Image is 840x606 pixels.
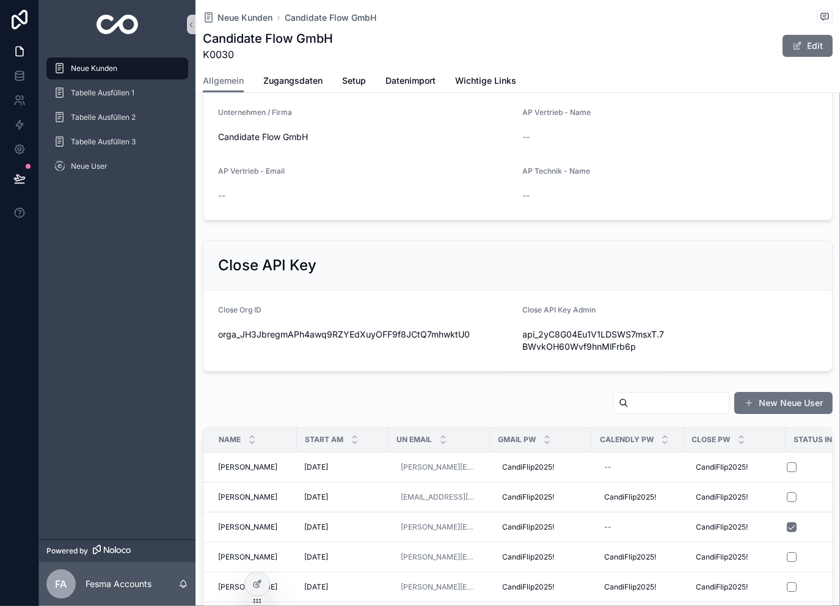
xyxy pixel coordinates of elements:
span: Neue Kunden [71,64,117,73]
a: CandiFlip2025! [599,577,676,597]
a: Neue User [46,155,188,177]
span: CandiFlip2025! [604,582,656,592]
span: Allgemein [203,75,244,87]
span: [DATE] [304,522,328,532]
a: CandiFlip2025! [497,517,585,537]
a: Datenimport [385,70,436,94]
span: [DATE] [304,552,328,562]
span: Gmail Pw [498,435,536,445]
span: Start am [305,435,343,445]
button: New Neue User [734,392,833,414]
a: CandiFlip2025! [691,547,778,567]
span: Calendly Pw [600,435,654,445]
a: [PERSON_NAME] [218,462,290,472]
a: -- [599,517,676,537]
span: Datenimport [385,75,436,87]
a: [PERSON_NAME] [218,552,290,562]
a: [DATE] [304,552,381,562]
a: Candidate Flow GmbH [285,12,376,24]
span: [PERSON_NAME] [218,492,277,502]
span: CandiFlip2025! [604,552,656,562]
div: scrollable content [39,49,195,193]
span: Tabelle Ausfüllen 2 [71,113,136,122]
a: CandiFlip2025! [691,487,778,507]
div: -- [604,522,612,532]
a: [PERSON_NAME][EMAIL_ADDRESS][DOMAIN_NAME] [401,552,478,562]
span: -- [523,131,530,143]
span: FA [56,577,67,591]
span: K0030 [203,47,333,62]
span: UN Email [396,435,432,445]
span: Tabelle Ausfüllen 3 [71,137,136,147]
span: -- [218,190,225,202]
span: api_2yC8G04Eu1V1LDSWS7msxT.7BWvkOH60Wvf9hnMlFrb6p [523,328,665,353]
span: Zugangsdaten [263,75,323,87]
div: -- [604,462,612,472]
span: CandiFlip2025! [502,552,554,562]
a: CandiFlip2025! [497,487,585,507]
a: [PERSON_NAME][EMAIL_ADDRESS][DOMAIN_NAME] [396,577,483,597]
span: Powered by [46,546,88,556]
a: CandiFlip2025! [691,517,778,537]
span: Name [219,435,241,445]
span: CandiFlip2025! [696,462,748,472]
a: CandiFlip2025! [497,547,585,567]
span: CandiFlip2025! [502,462,554,472]
a: CandiFlip2025! [691,577,778,597]
a: [PERSON_NAME][EMAIL_ADDRESS][DOMAIN_NAME] [396,517,483,537]
span: AP Vertrieb - Name [523,108,591,117]
span: [DATE] [304,492,328,502]
a: [PERSON_NAME][EMAIL_ADDRESS][DOMAIN_NAME] [401,462,478,472]
a: [EMAIL_ADDRESS][DOMAIN_NAME] [401,492,478,502]
span: CandiFlip2025! [696,582,748,592]
span: CandiFlip2025! [696,522,748,532]
span: [DATE] [304,462,328,472]
a: Allgemein [203,70,244,93]
h1: Candidate Flow GmbH [203,30,333,47]
button: Edit [783,35,833,57]
a: Neue Kunden [203,12,272,24]
a: [DATE] [304,492,381,502]
span: AP Technik - Name [523,166,591,176]
span: [PERSON_NAME] [218,552,277,562]
span: [DATE] [304,582,328,592]
a: CandiFlip2025! [497,577,585,597]
span: [PERSON_NAME] [218,462,277,472]
a: [PERSON_NAME] [218,522,290,532]
span: Unternehmen / Firma [218,108,292,117]
a: [PERSON_NAME] [218,582,290,592]
span: orga_JH3JbregmAPh4awq9RZYEdXuyOFF9f8JCtQ7mhwktU0 [218,328,513,341]
span: Setup [342,75,366,87]
a: Powered by [39,539,195,562]
span: Tabelle Ausfüllen 1 [71,88,134,98]
p: Fesma Accounts [86,578,152,590]
a: CandiFlip2025! [599,547,676,567]
span: CandiFlip2025! [696,552,748,562]
a: [PERSON_NAME][EMAIL_ADDRESS][DOMAIN_NAME] [396,547,483,567]
span: Candidate Flow GmbH [218,131,513,143]
img: App logo [97,15,139,34]
span: Close Pw [692,435,730,445]
a: [DATE] [304,522,381,532]
a: -- [599,457,676,477]
a: CandiFlip2025! [599,487,676,507]
span: Wichtige Links [455,75,516,87]
span: Neue User [71,161,108,171]
a: Neue Kunden [46,57,188,79]
a: Setup [342,70,366,94]
span: CandiFlip2025! [696,492,748,502]
a: CandiFlip2025! [691,457,778,477]
a: CandiFlip2025! [497,457,585,477]
a: [EMAIL_ADDRESS][DOMAIN_NAME] [396,487,483,507]
h2: Close API Key [218,256,316,275]
a: [PERSON_NAME][EMAIL_ADDRESS][DOMAIN_NAME] [401,522,478,532]
a: Wichtige Links [455,70,516,94]
span: AP Vertrieb - Email [218,166,285,176]
span: CandiFlip2025! [502,582,554,592]
a: [DATE] [304,582,381,592]
span: Close Org ID [218,305,261,314]
a: Tabelle Ausfüllen 2 [46,106,188,128]
span: -- [523,190,530,202]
